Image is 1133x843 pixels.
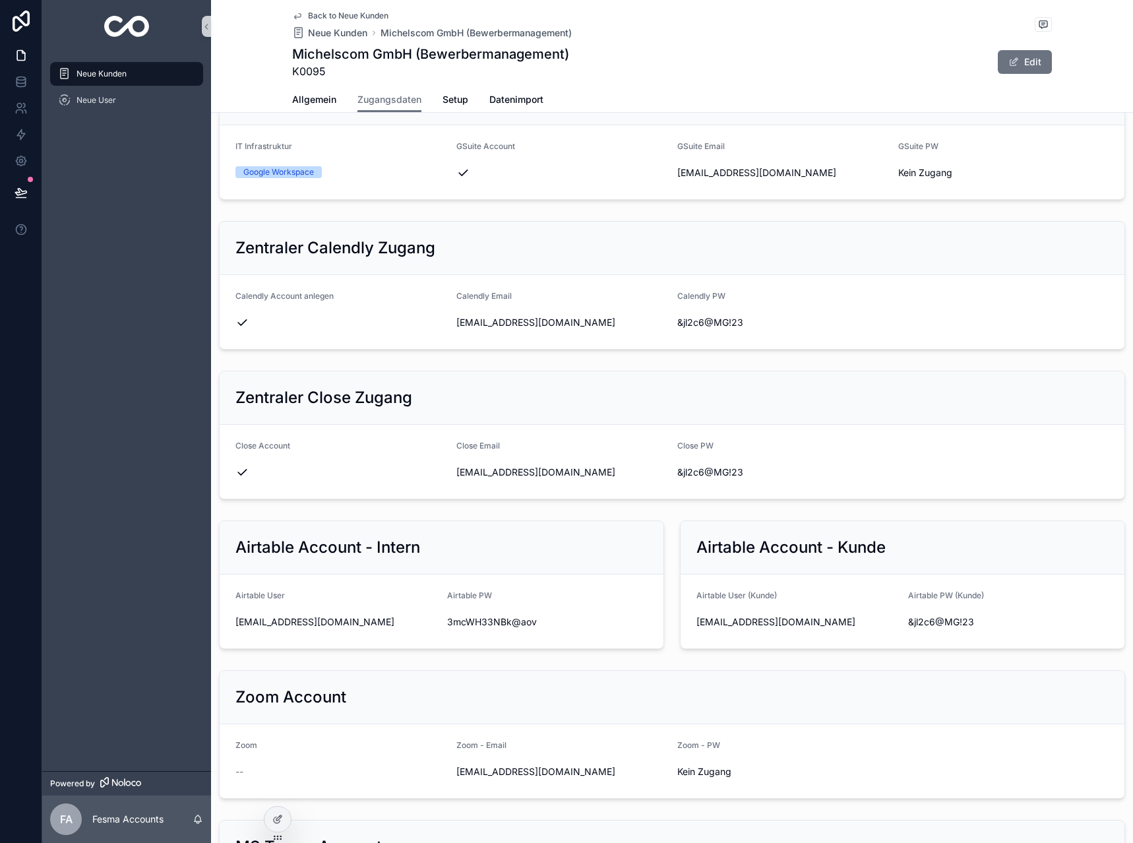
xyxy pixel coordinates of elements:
[104,16,150,37] img: App logo
[50,62,203,86] a: Neue Kunden
[489,88,543,114] a: Datenimport
[235,537,420,558] h2: Airtable Account - Intern
[308,11,388,21] span: Back to Neue Kunden
[92,813,164,826] p: Fesma Accounts
[677,466,888,479] span: &jl2c6@MG!23
[292,45,569,63] h1: Michelscom GmbH (Bewerbermanagement)
[292,93,336,106] span: Allgemein
[456,316,667,329] span: [EMAIL_ADDRESS][DOMAIN_NAME]
[357,88,421,113] a: Zugangsdaten
[456,141,515,151] span: GSuite Account
[677,316,888,329] span: &jl2c6@MG!23
[447,615,648,629] span: 3mcWH33NBk@aov
[489,93,543,106] span: Datenimport
[696,615,898,629] span: [EMAIL_ADDRESS][DOMAIN_NAME]
[50,778,95,789] span: Powered by
[235,590,285,600] span: Airtable User
[235,740,257,750] span: Zoom
[243,166,314,178] div: Google Workspace
[308,26,367,40] span: Neue Kunden
[456,765,667,778] span: [EMAIL_ADDRESS][DOMAIN_NAME]
[898,166,1109,179] span: Kein Zugang
[42,53,211,129] div: scrollable content
[292,88,336,114] a: Allgemein
[77,95,116,106] span: Neue User
[908,615,1109,629] span: &jl2c6@MG!23
[908,590,984,600] span: Airtable PW (Kunde)
[443,88,468,114] a: Setup
[677,291,725,301] span: Calendly PW
[677,141,725,151] span: GSuite Email
[456,441,500,451] span: Close Email
[898,141,938,151] span: GSuite PW
[235,615,437,629] span: [EMAIL_ADDRESS][DOMAIN_NAME]
[357,93,421,106] span: Zugangsdaten
[677,765,888,778] span: Kein Zugang
[235,441,290,451] span: Close Account
[235,387,412,408] h2: Zentraler Close Zugang
[677,740,720,750] span: Zoom - PW
[696,537,886,558] h2: Airtable Account - Kunde
[60,811,73,827] span: FA
[456,291,512,301] span: Calendly Email
[998,50,1052,74] button: Edit
[677,441,714,451] span: Close PW
[456,466,667,479] span: [EMAIL_ADDRESS][DOMAIN_NAME]
[50,88,203,112] a: Neue User
[235,687,346,708] h2: Zoom Account
[443,93,468,106] span: Setup
[77,69,127,79] span: Neue Kunden
[42,771,211,796] a: Powered by
[292,63,569,79] span: K0095
[235,291,334,301] span: Calendly Account anlegen
[381,26,572,40] a: Michelscom GmbH (Bewerbermanagement)
[696,590,777,600] span: Airtable User (Kunde)
[456,740,506,750] span: Zoom - Email
[235,141,292,151] span: IT Infrastruktur
[235,765,243,778] span: --
[447,590,492,600] span: Airtable PW
[235,237,435,259] h2: Zentraler Calendly Zugang
[677,166,888,179] span: [EMAIL_ADDRESS][DOMAIN_NAME]
[292,26,367,40] a: Neue Kunden
[292,11,388,21] a: Back to Neue Kunden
